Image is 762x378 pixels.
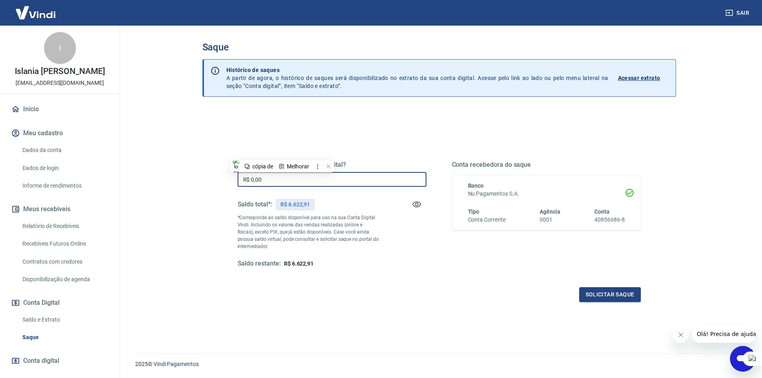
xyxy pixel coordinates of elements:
[19,178,110,194] a: Informe de rendimentos
[5,6,67,12] span: Olá! Precisa de ajuda?
[10,200,110,218] button: Meus recebíveis
[226,66,608,90] p: A partir de agora, o histórico de saques será disponibilizado no extrato da sua conta digital. Ac...
[724,6,752,20] button: Sair
[135,360,743,368] p: 2025 ©
[468,190,625,198] h6: Nu Pagamentos S.A.
[23,355,59,366] span: Conta digital
[692,325,756,343] iframe: Mensagem da empresa
[594,208,610,215] span: Conta
[10,294,110,312] button: Conta Digital
[280,200,310,209] p: R$ 6.622,91
[468,182,484,189] span: Banco
[154,361,199,367] a: Vindi Pagamentos
[618,74,660,82] p: Acessar extrato
[10,0,62,25] img: Vindi
[19,160,110,176] a: Dados de login
[10,100,110,118] a: Início
[19,271,110,288] a: Disponibilização de agenda
[19,218,110,234] a: Relatório de Recebíveis
[44,32,76,64] div: I
[10,124,110,142] button: Meu cadastro
[238,200,272,208] h5: Saldo total*:
[284,260,314,267] span: R$ 6.622,91
[202,42,676,53] h3: Saque
[19,329,110,346] a: Saque
[19,254,110,270] a: Contratos com credores
[226,66,608,74] p: Histórico de saques
[10,352,110,370] a: Conta digital
[19,142,110,158] a: Dados da conta
[618,66,669,90] a: Acessar extrato
[594,216,625,224] h6: 40856686-8
[540,208,560,215] span: Agência
[19,312,110,328] a: Saldo e Extrato
[468,208,480,215] span: Tipo
[238,214,379,250] p: *Corresponde ao saldo disponível para uso na sua Conta Digital Vindi. Incluindo os valores das ve...
[579,287,641,302] button: Solicitar saque
[15,67,105,76] p: Islania [PERSON_NAME]
[673,327,689,343] iframe: Fechar mensagem
[540,216,560,224] h6: 0001
[452,161,641,169] h5: Conta recebedora do saque
[238,260,281,268] h5: Saldo restante:
[16,79,104,87] p: [EMAIL_ADDRESS][DOMAIN_NAME]
[468,216,506,224] h6: Conta Corrente
[730,346,756,372] iframe: Botão para abrir a janela de mensagens
[19,236,110,252] a: Recebíveis Futuros Online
